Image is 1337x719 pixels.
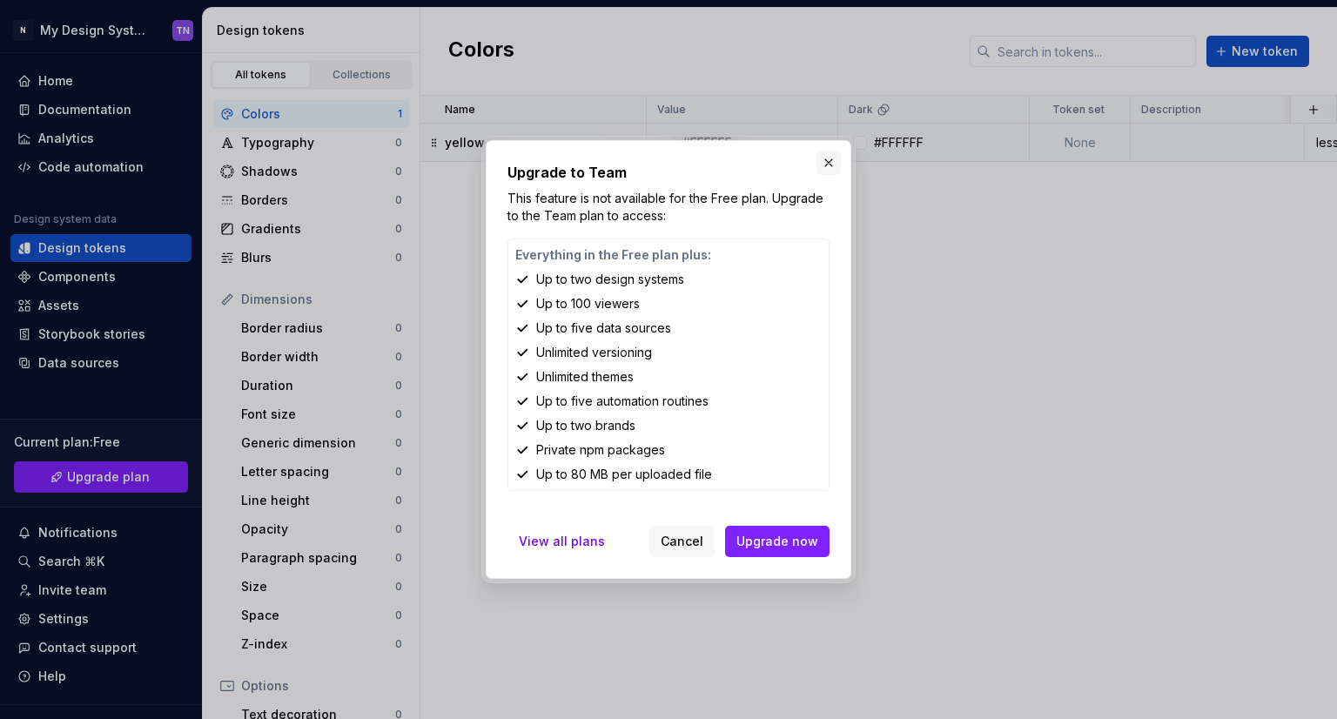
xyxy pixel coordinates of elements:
[536,319,671,337] p: Up to five data sources
[536,466,712,483] p: Up to 80 MB per uploaded file
[515,246,822,264] p: Everything in the Free plan plus:
[507,526,616,557] a: View all plans
[536,344,652,361] p: Unlimited versioning
[649,526,715,557] button: Cancel
[507,162,830,183] h2: Upgrade to Team
[536,295,640,312] p: Up to 100 viewers
[661,533,703,550] span: Cancel
[536,393,709,410] p: Up to five automation routines
[536,368,634,386] p: Unlimited themes
[536,417,635,434] p: Up to two brands
[736,533,818,550] span: Upgrade now
[507,190,830,225] p: This feature is not available for the Free plan. Upgrade to the Team plan to access:
[536,441,665,459] p: Private npm packages
[519,533,605,550] span: View all plans
[536,271,684,288] p: Up to two design systems
[725,526,830,557] button: Upgrade now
